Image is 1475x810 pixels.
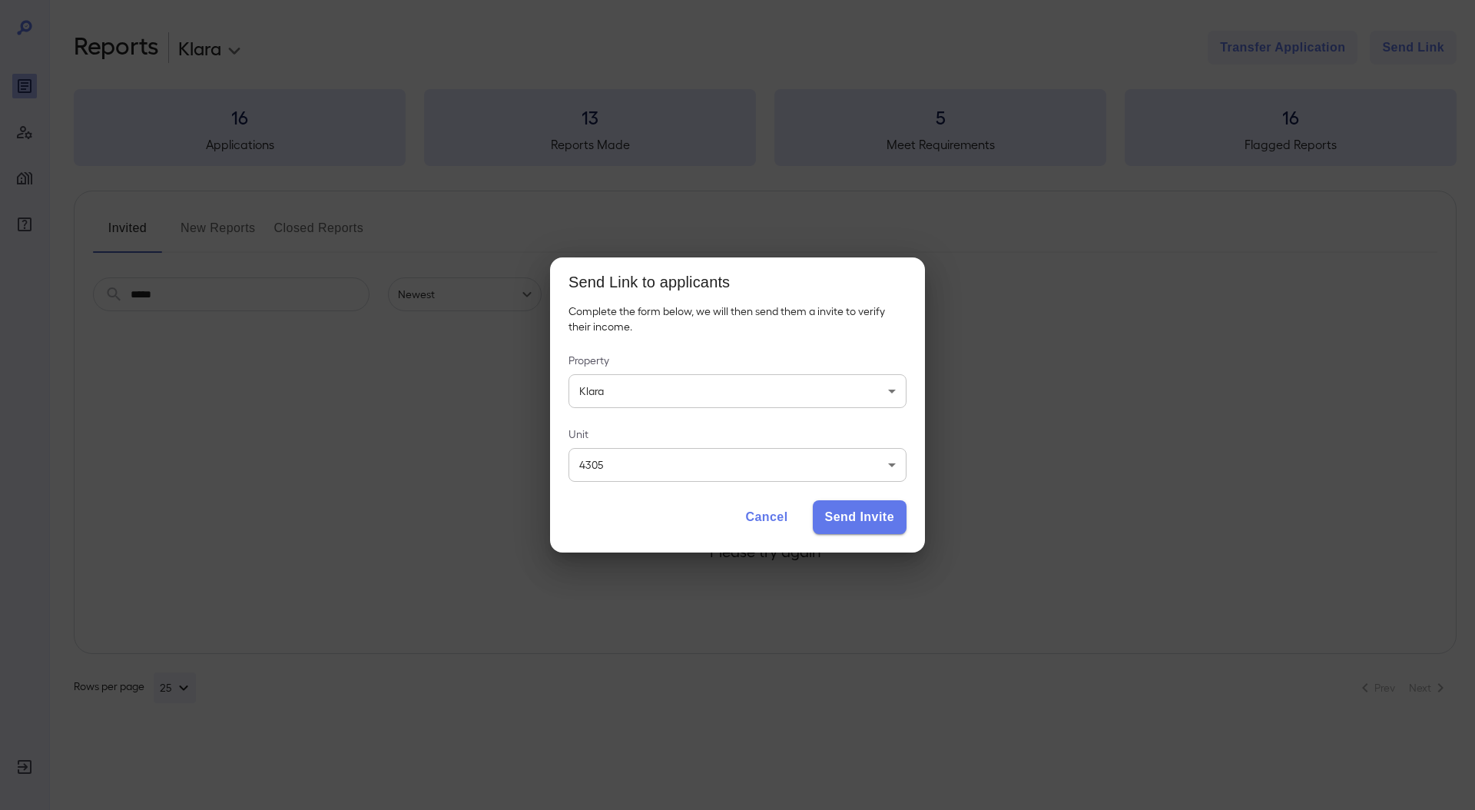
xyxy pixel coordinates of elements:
[568,427,907,442] label: Unit
[733,500,800,534] button: Cancel
[568,448,907,482] div: 4305
[550,257,925,304] h2: Send Link to applicants
[813,500,907,534] button: Send Invite
[568,353,907,368] label: Property
[568,304,907,334] p: Complete the form below, we will then send them a invite to verify their income.
[568,374,907,408] div: Klara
